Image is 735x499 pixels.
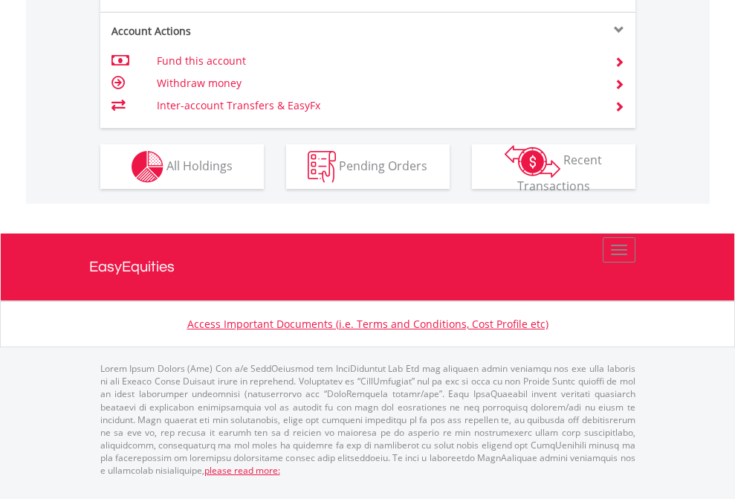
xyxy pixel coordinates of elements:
[100,144,264,189] button: All Holdings
[166,157,233,173] span: All Holdings
[187,317,548,331] a: Access Important Documents (i.e. Terms and Conditions, Cost Profile etc)
[505,145,560,178] img: transactions-zar-wht.png
[89,234,647,300] a: EasyEquities
[157,50,596,72] td: Fund this account
[204,464,280,477] a: please read more:
[157,72,596,94] td: Withdraw money
[286,144,450,189] button: Pending Orders
[339,157,427,173] span: Pending Orders
[157,94,596,117] td: Inter-account Transfers & EasyFx
[132,151,163,183] img: holdings-wht.png
[100,362,635,477] p: Lorem Ipsum Dolors (Ame) Con a/e SeddOeiusmod tem InciDiduntut Lab Etd mag aliquaen admin veniamq...
[100,24,368,39] div: Account Actions
[472,144,635,189] button: Recent Transactions
[308,151,336,183] img: pending_instructions-wht.png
